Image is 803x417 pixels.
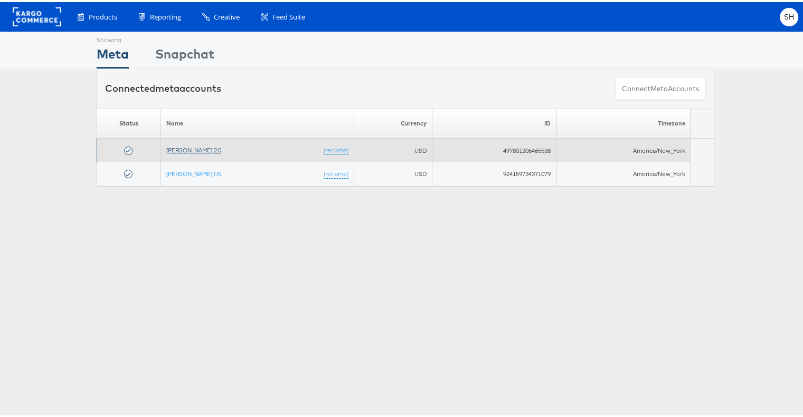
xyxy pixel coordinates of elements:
[432,160,556,184] td: 924159734371079
[354,106,432,137] th: Currency
[556,137,691,160] td: America/New_York
[105,80,221,93] div: Connected accounts
[97,106,161,137] th: Status
[354,137,432,160] td: USD
[166,168,222,176] a: [PERSON_NAME] US
[150,10,181,20] span: Reporting
[784,12,795,18] span: SH
[89,10,117,20] span: Products
[166,144,221,152] a: [PERSON_NAME] 2.0
[97,43,129,66] div: Meta
[324,168,348,177] a: (rename)
[324,144,348,153] a: (rename)
[214,10,240,20] span: Creative
[615,75,706,99] button: ConnectmetaAccounts
[97,30,129,43] div: Showing
[432,106,556,137] th: ID
[556,160,691,184] td: America/New_York
[432,137,556,160] td: 497801206465538
[556,106,691,137] th: Timezone
[160,106,354,137] th: Name
[354,160,432,184] td: USD
[650,82,668,92] span: meta
[155,80,180,92] span: meta
[155,43,214,66] div: Snapchat
[272,10,305,20] span: Feed Suite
